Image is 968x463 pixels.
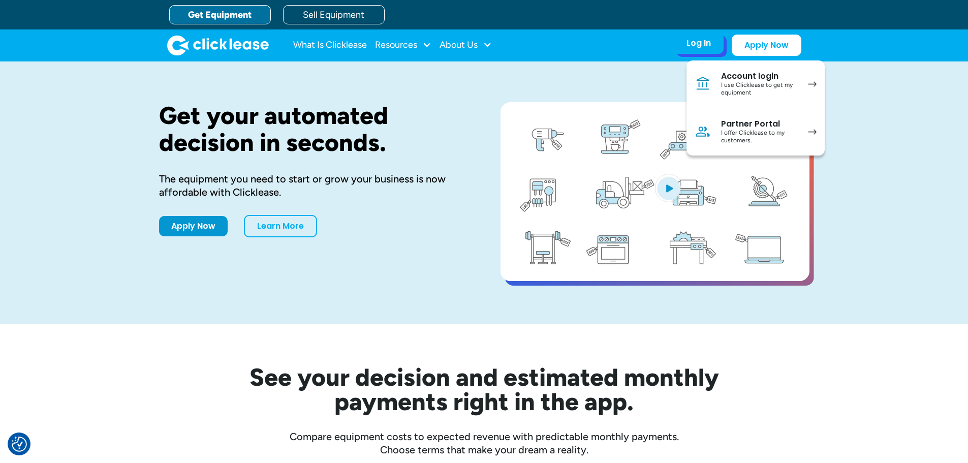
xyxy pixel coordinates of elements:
div: About Us [440,35,492,55]
img: Blue play button logo on a light blue circular background [655,174,682,202]
div: Partner Portal [721,119,798,129]
a: Account loginI use Clicklease to get my equipment [686,60,825,108]
img: Revisit consent button [12,437,27,452]
img: Bank icon [695,76,711,92]
h2: See your decision and estimated monthly payments right in the app. [200,365,769,414]
a: Partner PortalI offer Clicklease to my customers. [686,108,825,156]
div: Resources [375,35,431,55]
div: Log In [686,38,711,48]
button: Consent Preferences [12,437,27,452]
nav: Log In [686,60,825,156]
div: I use Clicklease to get my equipment [721,81,798,97]
div: Compare equipment costs to expected revenue with predictable monthly payments. Choose terms that ... [159,430,809,456]
div: I offer Clicklease to my customers. [721,129,798,145]
img: arrow [808,81,817,87]
div: Account login [721,71,798,81]
a: Learn More [244,215,317,237]
img: Person icon [695,124,711,140]
h1: Get your automated decision in seconds. [159,102,468,156]
img: arrow [808,129,817,135]
a: Apply Now [159,216,228,236]
a: Sell Equipment [283,5,385,24]
a: Get Equipment [169,5,271,24]
a: Apply Now [732,35,801,56]
a: home [167,35,269,55]
img: Clicklease logo [167,35,269,55]
a: open lightbox [501,102,809,281]
a: What Is Clicklease [293,35,367,55]
div: The equipment you need to start or grow your business is now affordable with Clicklease. [159,172,468,199]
